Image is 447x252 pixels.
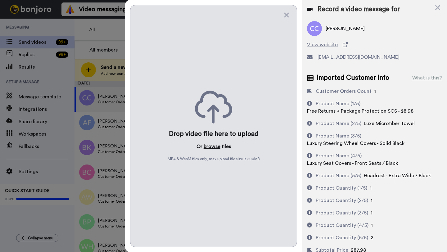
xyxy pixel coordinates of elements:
[318,53,400,61] span: [EMAIL_ADDRESS][DOMAIN_NAME]
[316,184,367,192] div: Product Quantity (1/5)
[316,222,368,229] div: Product Quantity (4/5)
[307,109,413,114] span: Free Returns + Package Protection SCS - $8.98
[316,120,361,127] div: Product Name (2/5)
[196,143,231,150] p: Or files
[316,234,368,241] div: Product Quantity (5/5)
[169,130,259,138] div: Drop video file here to upload
[168,156,260,161] span: MP4 & WebM files only, max upload file size is 500 MB
[316,132,361,140] div: Product Name (3/5)
[204,143,220,150] button: browse
[307,161,398,166] span: Luxury Seat Covers - Front Seats / Black
[316,88,372,95] div: Customer Orders Count
[371,235,373,240] span: 2
[364,121,415,126] span: Luxe Microfiber Towel
[364,173,431,178] span: Headrest - Extra Wide / Black
[371,198,372,203] span: 1
[307,141,404,146] span: Luxury Steering Wheel Covers - Solid Black
[317,73,389,83] span: Imported Customer Info
[316,172,361,179] div: Product Name (5/5)
[316,100,360,107] div: Product Name (1/5)
[370,186,372,191] span: 1
[316,209,368,217] div: Product Quantity (3/5)
[371,210,372,215] span: 1
[307,41,338,48] span: View website
[307,41,442,48] a: View website
[374,89,376,94] span: 1
[316,197,368,204] div: Product Quantity (2/5)
[412,74,442,82] div: What is this?
[371,223,373,228] span: 1
[316,152,362,160] div: Product Name (4/5)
